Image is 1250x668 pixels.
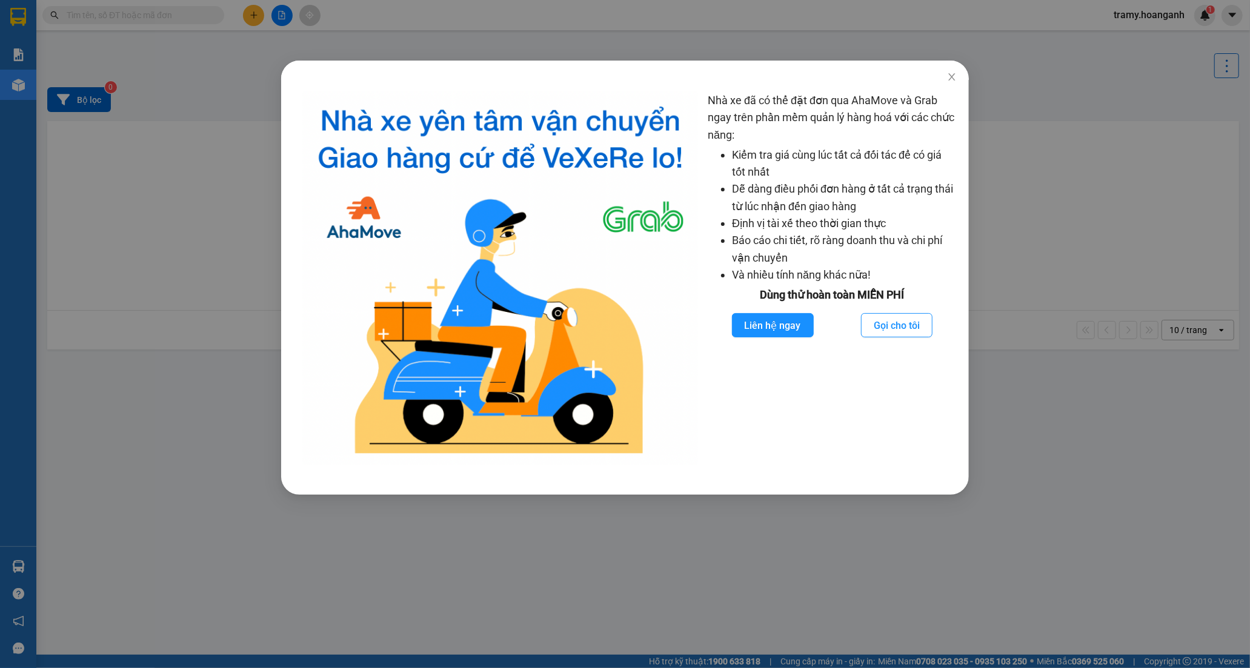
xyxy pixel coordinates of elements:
[947,72,957,82] span: close
[861,313,933,337] button: Gọi cho tôi
[732,147,956,181] li: Kiểm tra giá cùng lúc tất cả đối tác để có giá tốt nhất
[874,318,920,333] span: Gọi cho tôi
[732,266,956,283] li: Và nhiều tính năng khác nữa!
[708,92,956,465] div: Nhà xe đã có thể đặt đơn qua AhaMove và Grab ngay trên phần mềm quản lý hàng hoá với các chức năng:
[732,215,956,232] li: Định vị tài xế theo thời gian thực
[732,313,814,337] button: Liên hệ ngay
[745,318,801,333] span: Liên hệ ngay
[732,232,956,266] li: Báo cáo chi tiết, rõ ràng doanh thu và chi phí vận chuyển
[303,92,698,465] img: logo
[732,180,956,215] li: Dễ dàng điều phối đơn hàng ở tất cả trạng thái từ lúc nhận đến giao hàng
[935,61,969,94] button: Close
[708,286,956,303] div: Dùng thử hoàn toàn MIỄN PHÍ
